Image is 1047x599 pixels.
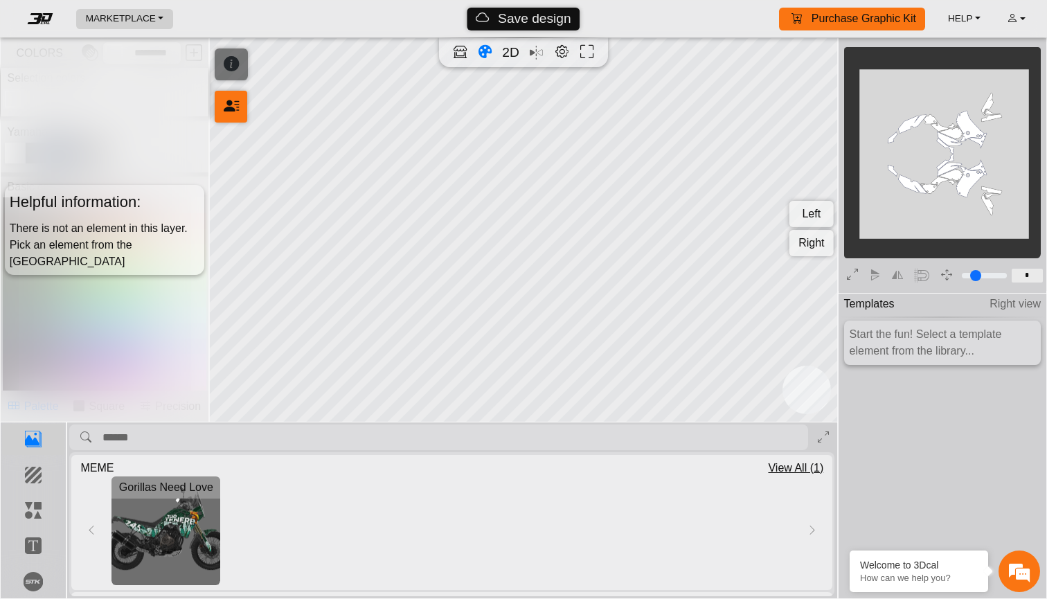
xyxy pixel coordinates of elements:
[501,43,521,63] button: 2D
[117,479,215,496] span: Gorillas Need Love
[860,560,978,571] div: Welcome to 3Dcal
[80,163,191,294] span: We're online!
[936,265,958,287] button: Pan
[10,222,188,267] span: There is not an element in this layer. Pick an element from the [GEOGRAPHIC_DATA]
[812,424,834,450] button: Expand Library
[475,43,495,63] button: Color tool
[860,573,978,583] p: How can we help you?
[768,460,823,476] span: View All (1)
[80,460,114,476] span: MEME
[111,476,220,585] img: Gorillas Need Love undefined
[502,45,519,60] span: 2D
[990,292,1041,317] span: Right view
[450,43,470,63] button: Open in Showroom
[841,265,863,287] button: Expand 2D editor
[942,9,986,29] a: HELP
[15,71,36,92] div: Navigation go back
[782,8,922,30] a: Purchase Graphic Kit
[227,7,260,40] div: Minimize live chat window
[467,8,580,30] button: Save design
[844,292,895,317] span: Templates
[93,73,253,91] div: Chat with us now
[498,9,571,29] p: Unsaved file
[178,409,264,452] div: Articles
[578,43,598,63] button: Full screen
[789,201,833,227] button: Left
[111,476,220,585] div: View Gorillas Need Love
[93,409,179,452] div: FAQs
[102,424,808,450] input: search asset
[10,190,200,215] h5: Helpful information:
[7,433,93,443] span: Conversation
[552,43,572,63] button: Editor settings
[789,230,833,256] button: Right
[850,328,1002,357] span: Start the fun! Select a template element from the library...
[80,9,170,29] a: MARKETPLACE
[7,361,264,409] textarea: Type your message and hit 'Enter'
